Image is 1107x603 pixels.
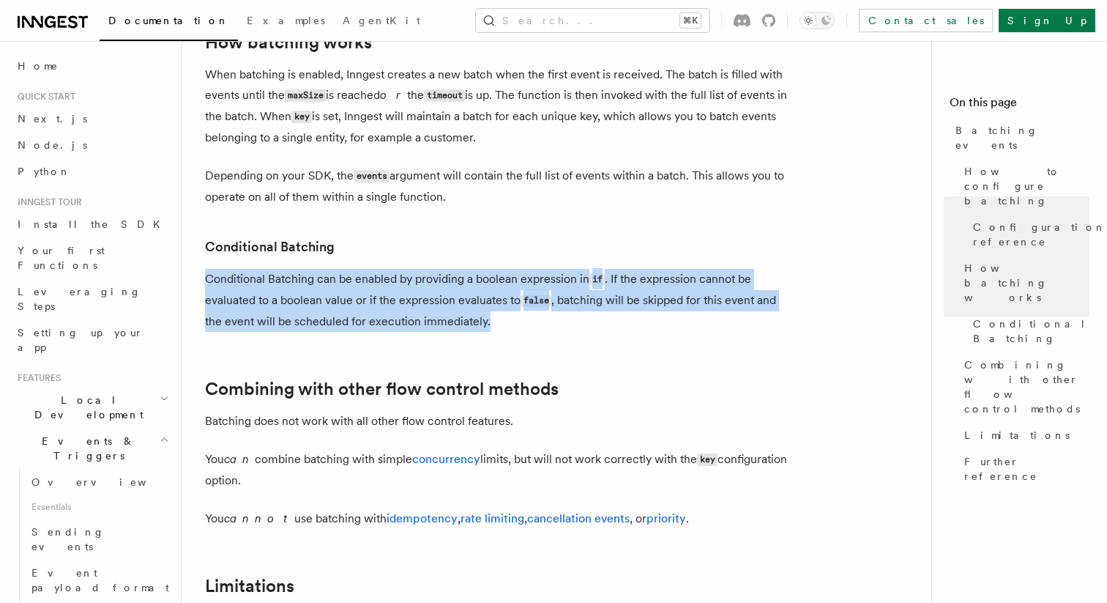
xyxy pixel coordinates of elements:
[967,311,1089,352] a: Conditional Batching
[12,132,172,158] a: Node.js
[31,476,182,488] span: Overview
[589,273,605,286] code: if
[205,411,791,432] p: Batching does not work with all other flow control features.
[12,278,172,319] a: Leveraging Steps
[950,94,1089,117] h4: On this page
[26,469,172,495] a: Overview
[205,64,791,148] p: When batching is enabled, Inngest creates a new batch when the first event is received. The batch...
[958,422,1089,448] a: Limitations
[205,379,559,399] a: Combining with other flow control methods
[26,560,172,601] a: Event payload format
[964,164,1089,208] span: How to configure batching
[476,9,709,32] button: Search...⌘K
[958,255,1089,311] a: How batching works
[26,519,172,560] a: Sending events
[964,358,1089,416] span: Combining with other flow control methods
[18,139,87,151] span: Node.js
[958,158,1089,214] a: How to configure batching
[18,113,87,125] span: Next.js
[799,12,835,29] button: Toggle dark mode
[343,15,420,26] span: AgentKit
[354,170,389,182] code: events
[100,4,238,41] a: Documentation
[461,511,524,525] a: rate limiting
[950,117,1089,158] a: Batching events
[334,4,429,40] a: AgentKit
[12,428,172,469] button: Events & Triggers
[964,261,1089,305] span: How batching works
[521,295,551,307] code: false
[412,452,480,466] a: concurrency
[999,9,1095,32] a: Sign Up
[958,448,1089,489] a: Further reference
[973,317,1089,346] span: Conditional Batching
[205,166,791,207] p: Depending on your SDK, the argument will contain the full list of events within a batch. This all...
[12,158,172,185] a: Python
[697,454,717,466] code: key
[12,372,61,384] span: Features
[31,526,105,552] span: Sending events
[958,352,1089,422] a: Combining with other flow control methods
[205,237,335,257] a: Conditional Batching
[387,511,458,525] a: idempotency
[18,327,143,353] span: Setting up your app
[224,511,294,525] em: cannot
[973,220,1106,249] span: Configuration reference
[108,15,229,26] span: Documentation
[380,88,407,102] em: or
[238,4,334,40] a: Examples
[680,13,701,28] kbd: ⌘K
[224,452,255,466] em: can
[18,59,59,73] span: Home
[964,428,1070,443] span: Limitations
[205,576,294,596] a: Limitations
[285,89,326,102] code: maxSize
[291,111,312,123] code: key
[12,319,172,360] a: Setting up your app
[646,511,686,525] a: priority
[205,449,791,491] p: You combine batching with simple limits, but will not work correctly with the configuration option.
[12,237,172,278] a: Your first Functions
[12,53,172,79] a: Home
[424,89,465,102] code: timeout
[205,32,372,53] a: How batching works
[527,511,630,525] a: cancellation events
[18,286,141,312] span: Leveraging Steps
[18,166,71,177] span: Python
[31,567,169,593] span: Event payload format
[18,218,169,230] span: Install the SDK
[859,9,993,32] a: Contact sales
[18,245,105,271] span: Your first Functions
[967,214,1089,255] a: Configuration reference
[12,393,160,422] span: Local Development
[12,196,82,208] span: Inngest tour
[12,211,172,237] a: Install the SDK
[247,15,325,26] span: Examples
[12,434,160,463] span: Events & Triggers
[12,106,172,132] a: Next.js
[26,495,172,519] span: Essentials
[12,387,172,428] button: Local Development
[205,269,791,332] p: Conditional Batching can be enabled by providing a boolean expression in . If the expression cann...
[205,508,791,529] p: You use batching with , , , or .
[955,123,1089,152] span: Batching events
[12,91,75,103] span: Quick start
[964,454,1089,484] span: Further reference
